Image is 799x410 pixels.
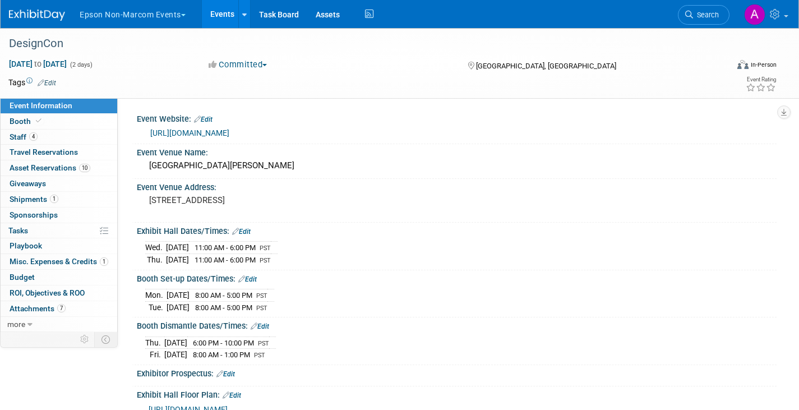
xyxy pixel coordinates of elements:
[10,101,72,110] span: Event Information
[145,301,167,313] td: Tue.
[223,391,241,399] a: Edit
[137,223,777,237] div: Exhibit Hall Dates/Times:
[149,195,391,205] pre: [STREET_ADDRESS]
[137,317,777,332] div: Booth Dismantle Dates/Times:
[1,254,117,269] a: Misc. Expenses & Credits1
[254,352,265,359] span: PST
[164,337,187,349] td: [DATE]
[194,116,213,123] a: Edit
[137,365,777,380] div: Exhibitor Prospectus:
[145,157,768,174] div: [GEOGRAPHIC_DATA][PERSON_NAME]
[10,132,38,141] span: Staff
[75,332,95,347] td: Personalize Event Tab Strip
[260,257,271,264] span: PST
[260,245,271,252] span: PST
[145,337,164,349] td: Thu.
[166,254,189,266] td: [DATE]
[10,241,42,250] span: Playbook
[145,349,164,361] td: Fri.
[5,34,711,54] div: DesignCon
[137,179,777,193] div: Event Venue Address:
[166,242,189,254] td: [DATE]
[10,117,44,126] span: Booth
[258,340,269,347] span: PST
[145,242,166,254] td: Wed.
[193,351,250,359] span: 8:00 AM - 1:00 PM
[7,320,25,329] span: more
[137,386,777,401] div: Exhibit Hall Floor Plan:
[744,4,765,25] img: Alex Madrid
[10,210,58,219] span: Sponsorships
[29,132,38,141] span: 4
[1,208,117,223] a: Sponsorships
[195,303,252,312] span: 8:00 AM - 5:00 PM
[8,59,67,69] span: [DATE] [DATE]
[737,60,749,69] img: Format-Inperson.png
[1,130,117,145] a: Staff4
[100,257,108,266] span: 1
[678,5,729,25] a: Search
[167,301,190,313] td: [DATE]
[663,58,777,75] div: Event Format
[1,238,117,254] a: Playbook
[50,195,58,203] span: 1
[150,128,229,137] a: [URL][DOMAIN_NAME]
[1,98,117,113] a: Event Information
[195,256,256,264] span: 11:00 AM - 6:00 PM
[232,228,251,236] a: Edit
[193,339,254,347] span: 6:00 PM - 10:00 PM
[145,254,166,266] td: Thu.
[750,61,777,69] div: In-Person
[1,270,117,285] a: Budget
[10,304,66,313] span: Attachments
[746,77,776,82] div: Event Rating
[1,114,117,129] a: Booth
[137,270,777,285] div: Booth Set-up Dates/Times:
[137,144,777,158] div: Event Venue Name:
[8,77,56,88] td: Tags
[195,291,252,300] span: 8:00 AM - 5:00 PM
[137,110,777,125] div: Event Website:
[205,59,271,71] button: Committed
[195,243,256,252] span: 11:00 AM - 6:00 PM
[57,304,66,312] span: 7
[238,275,257,283] a: Edit
[1,285,117,301] a: ROI, Objectives & ROO
[10,257,108,266] span: Misc. Expenses & Credits
[1,317,117,332] a: more
[10,288,85,297] span: ROI, Objectives & ROO
[1,176,117,191] a: Giveaways
[10,195,58,204] span: Shipments
[1,223,117,238] a: Tasks
[476,62,616,70] span: [GEOGRAPHIC_DATA], [GEOGRAPHIC_DATA]
[256,305,267,312] span: PST
[145,289,167,302] td: Mon.
[10,179,46,188] span: Giveaways
[1,160,117,176] a: Asset Reservations10
[1,145,117,160] a: Travel Reservations
[251,323,269,330] a: Edit
[164,349,187,361] td: [DATE]
[8,226,28,235] span: Tasks
[38,79,56,87] a: Edit
[1,192,117,207] a: Shipments1
[216,370,235,378] a: Edit
[10,273,35,282] span: Budget
[10,163,90,172] span: Asset Reservations
[693,11,719,19] span: Search
[36,118,41,124] i: Booth reservation complete
[33,59,43,68] span: to
[79,164,90,172] span: 10
[1,301,117,316] a: Attachments7
[10,148,78,156] span: Travel Reservations
[95,332,118,347] td: Toggle Event Tabs
[256,292,267,300] span: PST
[167,289,190,302] td: [DATE]
[69,61,93,68] span: (2 days)
[9,10,65,21] img: ExhibitDay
